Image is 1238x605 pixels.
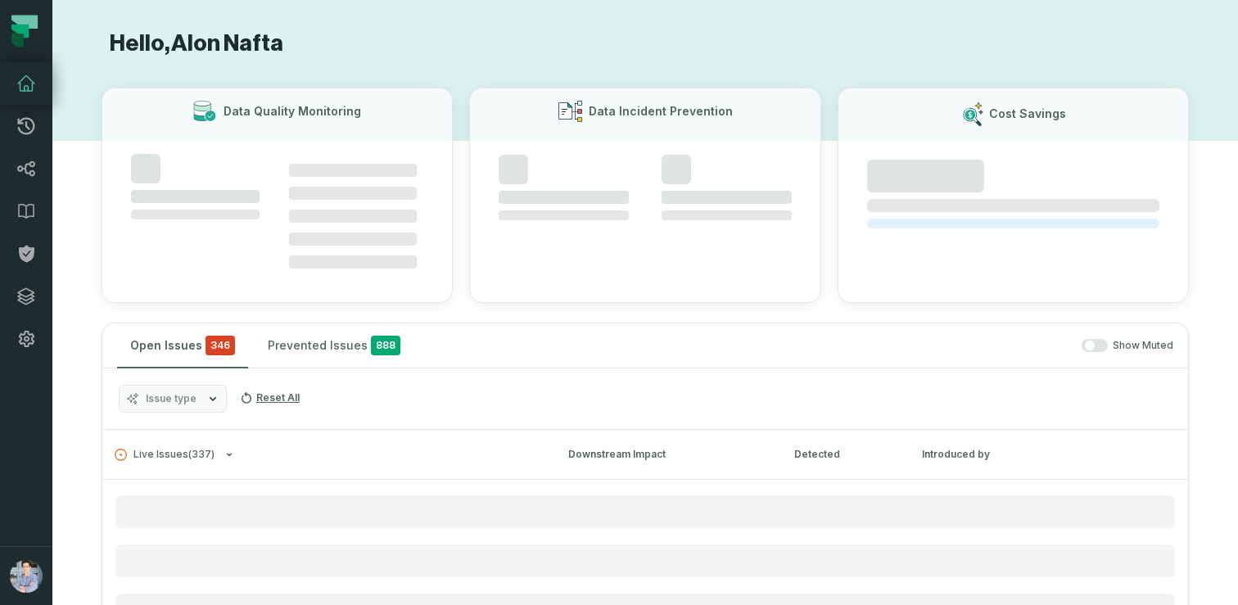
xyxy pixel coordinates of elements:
h3: Data Quality Monitoring [224,103,361,120]
div: Introduced by [922,447,1069,462]
div: Downstream Impact [568,447,765,462]
button: Live Issues(337) [115,449,539,461]
span: Live Issues ( 337 ) [115,449,215,461]
button: Open Issues [117,323,248,368]
span: critical issues and errors combined [206,336,235,355]
h3: Data Incident Prevention [589,103,733,120]
button: Prevented Issues [255,323,413,368]
div: Show Muted [420,339,1173,353]
button: Reset All [233,385,306,411]
button: Issue type [119,385,227,413]
span: 888 [371,336,400,355]
div: Detected [794,447,892,462]
img: avatar of Alon Nafta [10,560,43,593]
button: Cost Savings [838,88,1189,303]
button: Data Incident Prevention [469,88,820,303]
button: Data Quality Monitoring [102,88,453,303]
h3: Cost Savings [989,106,1066,122]
h1: Hello, Alon Nafta [102,29,1189,58]
span: Issue type [146,392,197,405]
